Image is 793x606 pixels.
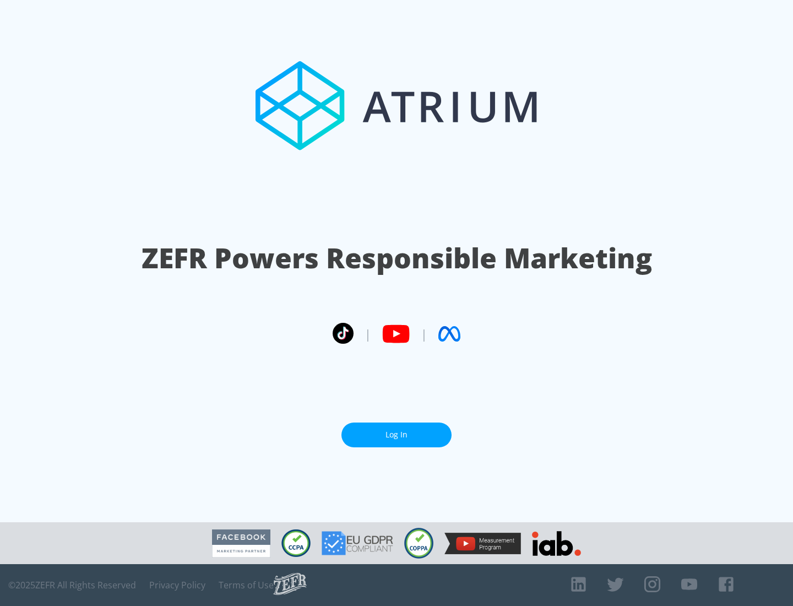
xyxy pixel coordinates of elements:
a: Log In [341,423,452,447]
img: YouTube Measurement Program [444,533,521,554]
span: | [365,326,371,342]
span: | [421,326,427,342]
a: Terms of Use [219,580,274,591]
img: IAB [532,531,581,556]
a: Privacy Policy [149,580,205,591]
img: COPPA Compliant [404,528,433,559]
img: CCPA Compliant [281,529,311,557]
img: Facebook Marketing Partner [212,529,270,558]
img: GDPR Compliant [322,531,393,555]
span: © 2025 ZEFR All Rights Reserved [8,580,136,591]
h1: ZEFR Powers Responsible Marketing [142,239,652,277]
